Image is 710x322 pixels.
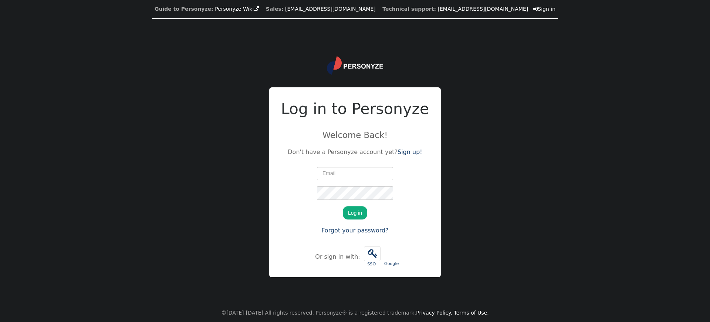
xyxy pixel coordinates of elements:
a: [EMAIL_ADDRESS][DOMAIN_NAME] [285,6,376,12]
div: Google [384,261,399,267]
div: SSO [364,261,379,268]
span:  [364,246,380,261]
input: Email [317,167,393,180]
a: [EMAIL_ADDRESS][DOMAIN_NAME] [438,6,528,12]
a: Personyze Wiki [215,6,259,12]
a:  SSO [362,242,382,271]
a: Terms of Use. [454,310,489,316]
div: Or sign in with: [315,252,362,261]
button: Log in [343,206,367,219]
a: Sign in [533,6,555,12]
span:  [254,6,259,11]
span:  [533,6,538,11]
iframe: Sign in with Google Button [380,245,403,262]
center: ©[DATE]-[DATE] All rights reserved. Personyze® is a registered trademark. [221,304,489,322]
a: Sign up! [398,148,422,155]
h2: Log in to Personyze [281,98,429,121]
img: logo.svg [327,56,383,75]
a: Google [382,242,401,271]
a: Forgot your password? [321,227,389,234]
p: Don't have a Personyze account yet? [281,148,429,157]
b: Sales: [266,6,284,12]
b: Guide to Personyze: [155,6,213,12]
b: Technical support: [382,6,436,12]
a: Privacy Policy. [416,310,452,316]
p: Welcome Back! [281,129,429,141]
